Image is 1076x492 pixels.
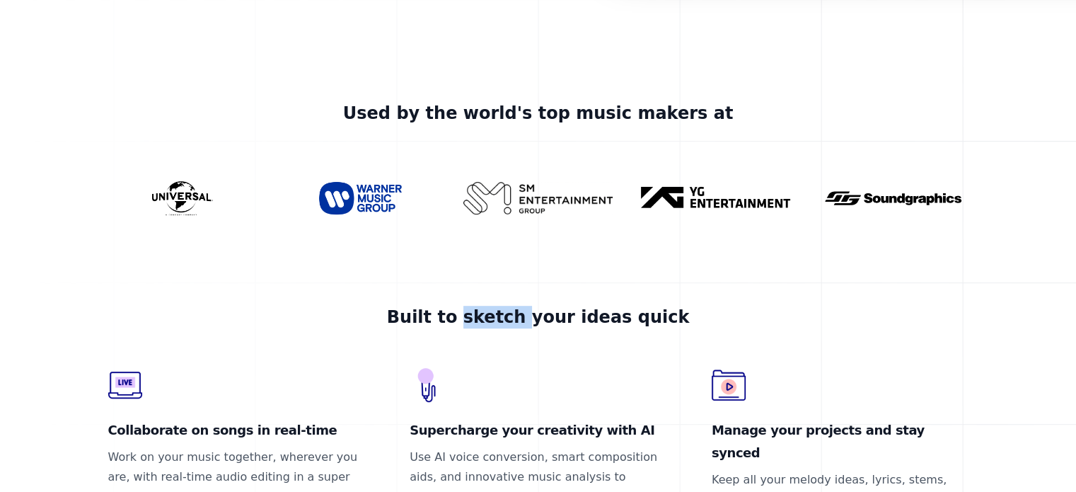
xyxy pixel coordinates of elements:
[108,368,142,402] img: live.png
[108,419,365,442] p: Collaborate on songs in real-time
[463,182,613,215] img: SM
[818,185,968,211] img: Soundgraphics
[410,419,666,442] p: Supercharge your creativity with AI
[712,368,746,402] img: video-folder.png
[108,306,968,328] h2: Built to sketch your ideas quick
[641,185,790,212] img: YG
[108,181,258,215] img: Universal
[712,419,968,464] p: Manage your projects and stay synced
[286,181,435,215] img: Warner
[108,102,968,125] h2: Used by the world's top music makers at
[410,368,444,402] img: microphone.png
